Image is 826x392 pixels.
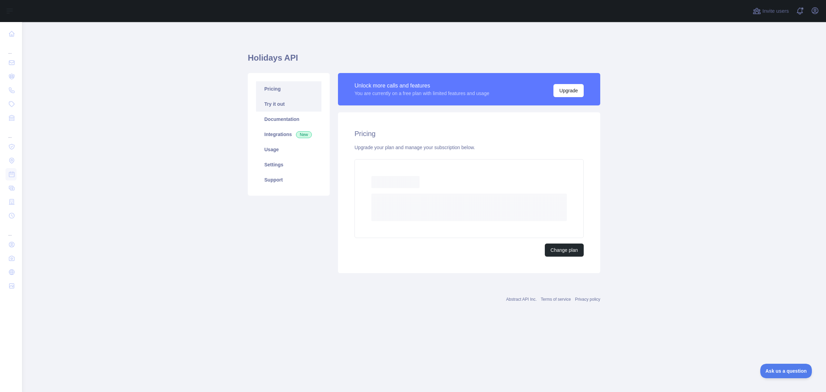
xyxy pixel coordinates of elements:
[256,127,321,142] a: Integrations New
[256,172,321,187] a: Support
[354,82,489,90] div: Unlock more calls and features
[553,84,584,97] button: Upgrade
[541,297,571,302] a: Terms of service
[575,297,600,302] a: Privacy policy
[296,131,312,138] span: New
[545,244,584,257] button: Change plan
[354,90,489,97] div: You are currently on a free plan with limited features and usage
[248,52,600,69] h1: Holidays API
[354,144,584,151] div: Upgrade your plan and manage your subscription below.
[6,125,17,139] div: ...
[256,157,321,172] a: Settings
[354,129,584,138] h2: Pricing
[256,142,321,157] a: Usage
[751,6,790,17] button: Invite users
[256,81,321,96] a: Pricing
[256,96,321,112] a: Try it out
[762,7,789,15] span: Invite users
[256,112,321,127] a: Documentation
[760,364,812,378] iframe: Toggle Customer Support
[6,223,17,237] div: ...
[6,41,17,55] div: ...
[506,297,537,302] a: Abstract API Inc.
